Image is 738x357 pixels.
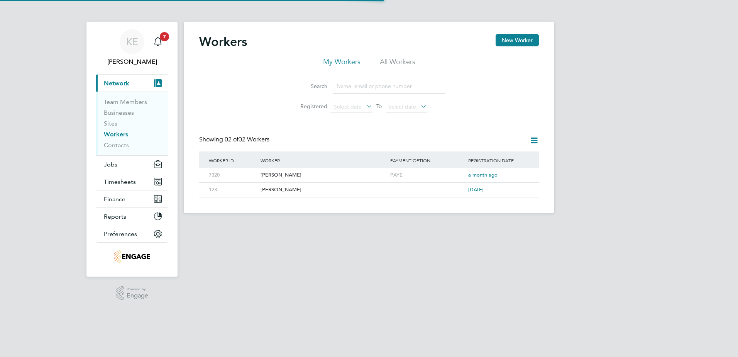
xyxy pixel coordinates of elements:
a: Powered byEngage [116,286,149,301]
span: Kieran Edwards [96,57,168,66]
a: Businesses [104,109,134,116]
button: Network [96,75,168,92]
span: Network [104,80,129,87]
button: Reports [96,208,168,225]
nav: Main navigation [86,22,178,277]
h2: Workers [199,34,247,49]
span: Timesheets [104,178,136,185]
div: PAYE [388,168,466,182]
button: Finance [96,190,168,207]
div: [PERSON_NAME] [259,168,388,182]
span: Reports [104,213,126,220]
span: Engage [127,292,148,299]
a: Sites [104,120,117,127]
span: a month ago [468,172,498,178]
span: Powered by [127,286,148,292]
a: 123[PERSON_NAME]-[DATE] [207,182,531,189]
div: Payment Option [388,151,466,169]
li: My Workers [323,57,361,71]
a: Contacts [104,141,129,149]
span: Select date [334,103,362,110]
label: Search [293,83,327,90]
a: KE[PERSON_NAME] [96,29,168,66]
a: Workers [104,131,128,138]
span: 7 [160,32,169,41]
button: Timesheets [96,173,168,190]
div: - [388,183,466,197]
div: Network [96,92,168,155]
div: [PERSON_NAME] [259,183,388,197]
label: Registered [293,103,327,110]
div: 7320 [207,168,259,182]
img: modedge-logo-retina.png [114,250,150,263]
span: KE [126,37,138,47]
div: Showing [199,136,271,144]
div: 123 [207,183,259,197]
span: Preferences [104,230,137,238]
span: Select date [388,103,416,110]
div: Worker ID [207,151,259,169]
a: 7320[PERSON_NAME]PAYEa month ago [207,168,531,174]
div: Worker [259,151,388,169]
a: Go to home page [96,250,168,263]
span: 02 of [225,136,239,143]
button: Preferences [96,225,168,242]
span: To [374,101,384,111]
input: Name, email or phone number [333,79,445,94]
span: [DATE] [468,186,484,193]
a: 7 [150,29,166,54]
span: Finance [104,195,125,203]
span: 02 Workers [225,136,269,143]
li: All Workers [380,57,415,71]
button: New Worker [496,34,539,46]
div: Registration Date [466,151,531,169]
a: Team Members [104,98,147,105]
button: Jobs [96,156,168,173]
span: Jobs [104,161,117,168]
